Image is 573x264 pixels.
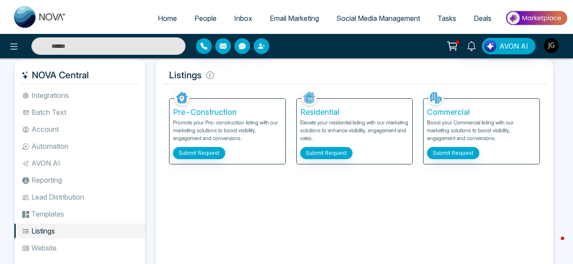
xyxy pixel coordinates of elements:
[505,8,568,28] img: Market-place.gif
[427,119,536,143] p: Boost your Commercial listing with our marketing solutions to boost visibility, engagement and co...
[270,14,319,23] span: Email Marketing
[437,14,456,23] span: Tasks
[186,10,225,27] a: People
[173,107,282,117] h5: Pre-Construction
[429,10,465,27] a: Tasks
[21,66,138,84] h5: NOVA Central
[14,139,145,154] li: Automation
[544,38,559,53] img: User Avatar
[14,156,145,170] li: AVON AI
[328,10,429,27] a: Social Media Management
[14,88,145,103] li: Integrations
[482,38,536,54] button: AVON AI
[14,241,145,255] li: Website
[14,207,145,221] li: Templates
[261,10,328,27] a: Email Marketing
[14,6,66,28] img: Nova CRM Logo
[427,107,536,117] h5: Commercial
[14,173,145,187] li: Reporting
[427,147,479,159] button: Submit Request
[499,41,528,51] span: AVON AI
[158,14,177,23] span: Home
[302,90,317,105] img: Residential
[173,119,282,143] p: Promote your Pre-construction listing with our marketing solutions to boost visibility, engagemen...
[428,90,444,105] img: Commercial
[474,14,492,23] span: Deals
[14,224,145,238] li: Listings
[194,14,217,23] span: People
[300,147,353,159] button: Submit Request
[174,90,190,105] img: Pre-Construction
[234,14,252,23] span: Inbox
[484,40,496,52] img: Lead Flow
[543,234,564,255] iframe: Intercom live chat
[14,190,145,204] li: Lead Distribution
[465,10,500,27] a: Deals
[300,119,409,143] p: Elevate your residential listing with our marketing solutions to enhance visibility, engagement a...
[14,122,145,137] li: Account
[14,105,145,120] li: Batch Text
[149,10,186,27] a: Home
[225,10,261,27] a: Inbox
[336,14,420,23] span: Social Media Management
[300,107,409,117] h5: Residential
[173,147,225,159] button: Submit Request
[163,66,546,84] h5: Listings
